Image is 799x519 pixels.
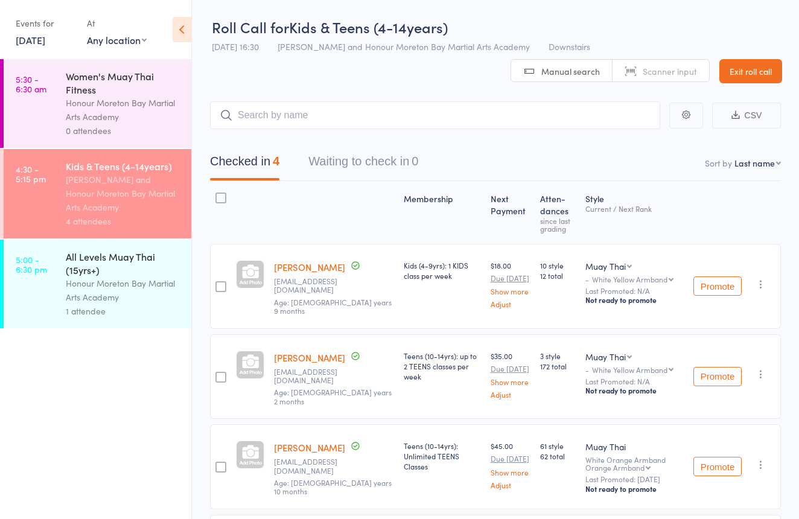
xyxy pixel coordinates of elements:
[719,59,782,83] a: Exit roll call
[540,270,576,281] span: 12 total
[16,255,47,274] time: 5:00 - 6:30 pm
[87,13,147,33] div: At
[274,351,345,364] a: [PERSON_NAME]
[212,17,289,37] span: Roll Call for
[585,275,684,283] div: -
[712,103,781,129] button: CSV
[643,65,697,77] span: Scanner input
[66,214,181,228] div: 4 attendees
[540,217,576,232] div: since last grading
[210,148,279,180] button: Checked in4
[535,186,581,238] div: Atten­dances
[412,154,418,168] div: 0
[4,240,191,328] a: 5:00 -6:30 pmAll Levels Muay Thai (15yrs+)Honour Moreton Bay Martial Arts Academy1 attendee
[592,366,667,374] div: White Yellow Armband
[274,457,394,475] small: christystacey90@hotmail.com
[491,481,530,489] a: Adjust
[693,457,742,476] button: Promote
[491,351,530,398] div: $35.00
[585,475,684,483] small: Last Promoted: [DATE]
[212,40,259,53] span: [DATE] 16:30
[491,365,530,373] small: Due [DATE]
[486,186,535,238] div: Next Payment
[66,173,181,214] div: [PERSON_NAME] and Honour Moreton Bay Martial Arts Academy
[274,297,392,316] span: Age: [DEMOGRAPHIC_DATA] years 9 months
[66,159,181,173] div: Kids & Teens (4-14years)
[16,74,46,94] time: 5:30 - 6:30 am
[274,368,394,385] small: rachandjim2018@gmail.com
[585,295,684,305] div: Not ready to promote
[585,260,626,272] div: Muay Thai
[273,154,279,168] div: 4
[491,274,530,282] small: Due [DATE]
[4,59,191,148] a: 5:30 -6:30 amWomen's Muay Thai FitnessHonour Moreton Bay Martial Arts Academy0 attendees
[16,33,45,46] a: [DATE]
[4,149,191,238] a: 4:30 -5:15 pmKids & Teens (4-14years)[PERSON_NAME] and Honour Moreton Bay Martial Arts Academy4 a...
[585,386,684,395] div: Not ready to promote
[491,287,530,295] a: Show more
[540,351,576,361] span: 3 style
[693,367,742,386] button: Promote
[491,441,530,488] div: $45.00
[581,186,689,238] div: Style
[693,276,742,296] button: Promote
[491,260,530,308] div: $18.00
[585,366,684,374] div: -
[87,33,147,46] div: Any location
[210,101,660,129] input: Search by name
[540,260,576,270] span: 10 style
[274,387,392,406] span: Age: [DEMOGRAPHIC_DATA] years 2 months
[540,361,576,371] span: 172 total
[66,124,181,138] div: 0 attendees
[66,304,181,318] div: 1 attendee
[491,390,530,398] a: Adjust
[404,351,480,381] div: Teens (10-14yrs): up to 2 TEENS classes per week
[66,96,181,124] div: Honour Moreton Bay Martial Arts Academy
[540,451,576,461] span: 62 total
[274,277,394,295] small: Dcarlino92@gmail.com
[585,351,626,363] div: Muay Thai
[585,287,684,295] small: Last Promoted: N/A
[585,441,684,453] div: Muay Thai
[585,377,684,386] small: Last Promoted: N/A
[585,205,684,212] div: Current / Next Rank
[274,477,392,496] span: Age: [DEMOGRAPHIC_DATA] years 10 months
[585,484,684,494] div: Not ready to promote
[541,65,600,77] span: Manual search
[16,13,75,33] div: Events for
[705,157,732,169] label: Sort by
[274,261,345,273] a: [PERSON_NAME]
[491,300,530,308] a: Adjust
[540,441,576,451] span: 61 style
[585,463,645,471] div: Orange Armband
[308,148,418,180] button: Waiting to check in0
[399,186,485,238] div: Membership
[274,441,345,454] a: [PERSON_NAME]
[66,276,181,304] div: Honour Moreton Bay Martial Arts Academy
[66,69,181,96] div: Women's Muay Thai Fitness
[592,275,667,283] div: White Yellow Armband
[16,164,46,183] time: 4:30 - 5:15 pm
[404,441,480,471] div: Teens (10-14yrs): Unlimited TEENS Classes
[404,260,480,281] div: Kids (4-9yrs): 1 KIDS class per week
[491,454,530,463] small: Due [DATE]
[491,468,530,476] a: Show more
[734,157,775,169] div: Last name
[549,40,590,53] span: Downstairs
[66,250,181,276] div: All Levels Muay Thai (15yrs+)
[491,378,530,386] a: Show more
[289,17,448,37] span: Kids & Teens (4-14years)
[585,456,684,471] div: White Orange Armband
[278,40,530,53] span: [PERSON_NAME] and Honour Moreton Bay Martial Arts Academy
